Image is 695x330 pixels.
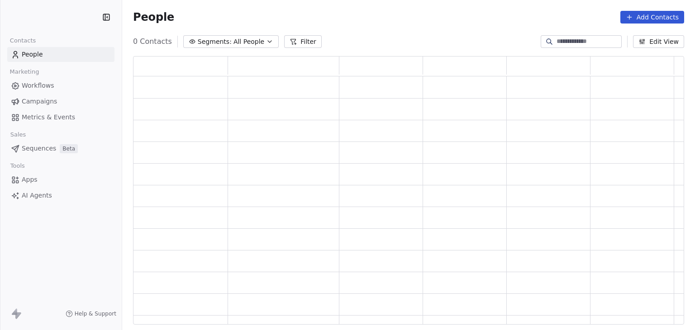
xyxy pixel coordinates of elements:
[22,50,43,59] span: People
[6,159,29,173] span: Tools
[7,141,114,156] a: SequencesBeta
[75,310,116,317] span: Help & Support
[133,36,172,47] span: 0 Contacts
[22,97,57,106] span: Campaigns
[7,188,114,203] a: AI Agents
[6,34,40,47] span: Contacts
[233,37,264,47] span: All People
[7,94,114,109] a: Campaigns
[22,175,38,184] span: Apps
[22,113,75,122] span: Metrics & Events
[22,81,54,90] span: Workflows
[7,110,114,125] a: Metrics & Events
[284,35,322,48] button: Filter
[22,144,56,153] span: Sequences
[7,78,114,93] a: Workflows
[633,35,684,48] button: Edit View
[6,128,30,141] span: Sales
[133,10,174,24] span: People
[22,191,52,200] span: AI Agents
[66,310,116,317] a: Help & Support
[198,37,232,47] span: Segments:
[620,11,684,24] button: Add Contacts
[7,47,114,62] a: People
[6,65,43,79] span: Marketing
[60,144,78,153] span: Beta
[7,172,114,187] a: Apps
